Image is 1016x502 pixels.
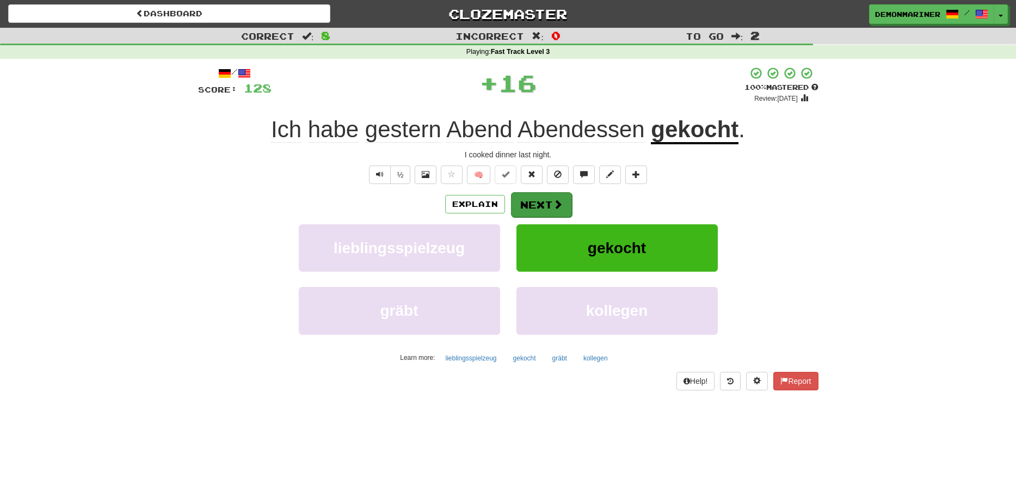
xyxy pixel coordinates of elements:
button: Favorite sentence (alt+f) [441,166,463,184]
button: Play sentence audio (ctl+space) [369,166,391,184]
span: 16 [498,69,537,96]
button: kollegen [577,350,614,366]
span: : [731,32,743,41]
button: gräbt [546,350,573,366]
small: Review: [DATE] [754,95,798,102]
button: Set this sentence to 100% Mastered (alt+m) [495,166,516,184]
button: Add to collection (alt+a) [625,166,647,184]
span: gräbt [380,302,418,319]
strong: Fast Track Level 3 [491,48,550,56]
span: Incorrect [455,30,524,41]
span: habe [308,117,359,143]
span: Correct [241,30,294,41]
span: . [738,117,745,142]
button: ½ [390,166,411,184]
span: gestern [365,117,441,143]
button: Edit sentence (alt+d) [599,166,621,184]
span: + [479,66,498,99]
span: 0 [551,29,561,42]
button: Help! [676,372,715,390]
button: Show image (alt+x) [415,166,436,184]
span: / [964,9,970,16]
button: kollegen [516,287,718,334]
button: Explain [445,195,505,213]
button: lieblingsspielzeug [439,350,502,366]
span: 100 % [744,83,766,91]
button: 🧠 [467,166,490,184]
span: Score: [198,85,237,94]
div: / [198,66,272,80]
span: : [532,32,544,41]
button: Round history (alt+y) [720,372,741,390]
button: lieblingsspielzeug [299,224,500,272]
a: Demonmariner / [869,4,994,24]
button: Report [773,372,818,390]
span: 8 [321,29,330,42]
button: gekocht [507,350,542,366]
u: gekocht [651,117,738,144]
a: Dashboard [8,4,330,23]
span: To go [686,30,724,41]
span: Abendessen [518,117,645,143]
span: Abend [446,117,512,143]
button: Discuss sentence (alt+u) [573,166,595,184]
span: kollegen [586,302,648,319]
span: 2 [750,29,760,42]
span: lieblingsspielzeug [334,240,465,256]
button: gekocht [516,224,718,272]
div: I cooked dinner last night. [198,149,818,160]
button: Next [511,192,572,217]
button: Ignore sentence (alt+i) [547,166,569,184]
div: Mastered [744,83,818,93]
span: Ich [271,117,301,143]
button: gräbt [299,287,500,334]
span: gekocht [588,240,646,256]
span: : [302,32,314,41]
small: Learn more: [400,354,435,362]
button: Reset to 0% Mastered (alt+r) [521,166,543,184]
span: 128 [244,81,272,95]
a: Clozemaster [347,4,669,23]
div: Text-to-speech controls [367,166,411,184]
span: Demonmariner [875,9,940,19]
